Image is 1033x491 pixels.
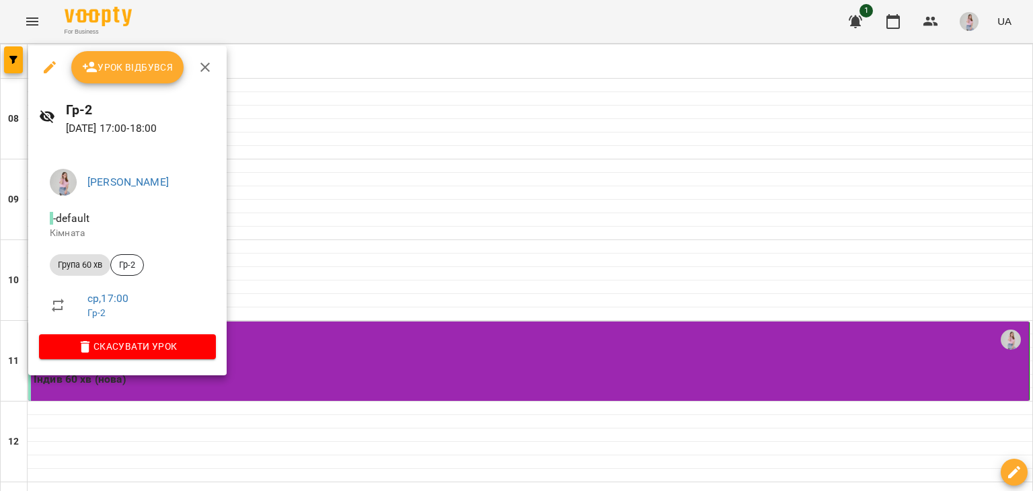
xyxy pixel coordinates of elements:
[50,227,205,240] p: Кімната
[50,212,92,225] span: - default
[82,59,174,75] span: Урок відбувся
[39,334,216,358] button: Скасувати Урок
[87,307,106,318] a: Гр-2
[87,176,169,188] a: [PERSON_NAME]
[66,120,216,137] p: [DATE] 17:00 - 18:00
[66,100,216,120] h6: Гр-2
[111,259,143,271] span: Гр-2
[110,254,144,276] div: Гр-2
[50,259,110,271] span: Група 60 хв
[87,292,128,305] a: ср , 17:00
[71,51,184,83] button: Урок відбувся
[50,169,77,196] img: 5a3acf09a0f7ca778c7c1822df7761ae.png
[50,338,205,354] span: Скасувати Урок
